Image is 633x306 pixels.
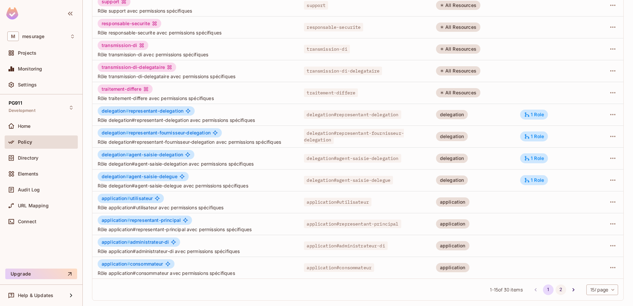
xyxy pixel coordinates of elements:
div: transmission-di [98,41,148,50]
span: delegation [102,152,129,157]
span: Help & Updates [18,293,53,298]
div: All Resources [436,1,480,10]
span: representant-fournisseur-delegation [102,130,211,135]
span: URL Mapping [18,203,49,208]
span: delegation#agent-saisie-delegation [304,154,401,163]
div: delegation [436,110,468,119]
span: agent-saisie-delegation [102,152,183,157]
span: Projects [18,50,36,56]
span: delegation [102,130,129,135]
div: delegation [436,154,468,163]
span: application [102,239,130,245]
span: traitement-differe [304,88,358,97]
span: # [127,261,130,267]
span: Rôle delegation#representant-fournisseur-delegation avec permissions spécifiques [98,139,293,145]
span: # [126,108,129,114]
span: Elements [18,171,38,177]
span: administrateur-di [102,239,169,245]
div: responsable-securite [98,19,161,28]
span: 1 - 15 of 30 items [490,286,522,293]
span: # [127,239,130,245]
span: Monitoring [18,66,42,72]
span: delegation#representant-delegation [304,110,401,119]
span: M [7,31,19,41]
span: transmission-di-delegataire [304,67,382,75]
span: agent-saisie-delegue [102,174,177,179]
button: Upgrade [5,269,77,279]
span: application#consommateur [304,263,374,272]
div: 1 Role [524,177,544,183]
div: All Resources [436,23,480,32]
span: # [127,217,130,223]
span: Rôle delegation#agent-saisie-delegue avec permissions spécifiques [98,182,293,189]
span: # [126,174,129,179]
span: transmission-di [304,45,350,53]
button: Go to next page [568,284,579,295]
div: 1 Role [524,155,544,161]
button: page 1 [543,284,554,295]
span: application [102,261,130,267]
span: Workspace: mesurage [22,34,44,39]
span: Rôle transmission-di-delegataire avec permissions spécifiques [98,73,293,79]
span: Rôle delegation#representant-delegation avec permissions spécifiques [98,117,293,123]
div: 1 Role [524,133,544,139]
span: Home [18,124,31,129]
span: Rôle transmission-di avec permissions spécifiques [98,51,293,58]
span: application#representant-principal [304,220,401,228]
div: delegation [436,176,468,185]
span: Rôle delegation#agent-saisie-delegation avec permissions spécifiques [98,161,293,167]
div: All Resources [436,44,480,54]
div: application [436,197,469,207]
span: consommateur [102,261,163,267]
span: representant-principal [102,218,181,223]
span: Directory [18,155,38,161]
div: application [436,241,469,250]
span: Rôle responsable-securite avec permissions spécifiques [98,29,293,36]
span: Audit Log [18,187,40,192]
span: application#utilisateur [304,198,371,206]
span: responsable-securite [304,23,363,31]
span: # [126,152,129,157]
span: delegation#representant-fournisseur-delegation [304,129,404,144]
span: Rôle traitement-differe avec permissions spécifiques [98,95,293,101]
span: utilisateur [102,196,153,201]
div: application [436,263,469,272]
span: delegation#agent-saisie-delegue [304,176,393,184]
span: PG911 [9,100,22,106]
div: application [436,219,469,229]
span: Rôle support avec permissions spécifiques [98,8,293,14]
div: 1 Role [524,112,544,118]
div: All Resources [436,66,480,76]
span: application#administrateur-di [304,241,387,250]
span: Rôle application#administrateur-di avec permissions spécifiques [98,248,293,254]
span: Rôle application#consommateur avec permissions spécifiques [98,270,293,276]
div: All Resources [436,88,480,97]
img: SReyMgAAAABJRU5ErkJggg== [6,7,18,20]
span: Rôle application#representant-principal avec permissions spécifiques [98,226,293,232]
span: application [102,217,130,223]
span: Policy [18,139,32,145]
div: traitement-differe [98,84,153,94]
span: delegation [102,174,129,179]
span: delegation [102,108,129,114]
span: # [126,130,129,135]
nav: pagination navigation [529,284,580,295]
span: Development [9,108,35,113]
span: application [102,195,130,201]
span: Rôle application#utilisateur avec permissions spécifiques [98,204,293,211]
div: delegation [436,132,468,141]
div: transmission-di-delegataire [98,63,176,72]
span: support [304,1,328,10]
button: Go to page 2 [556,284,566,295]
span: # [127,195,130,201]
span: representant-delegation [102,108,183,114]
span: Settings [18,82,37,87]
span: Connect [18,219,36,224]
div: 15 / page [586,284,618,295]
